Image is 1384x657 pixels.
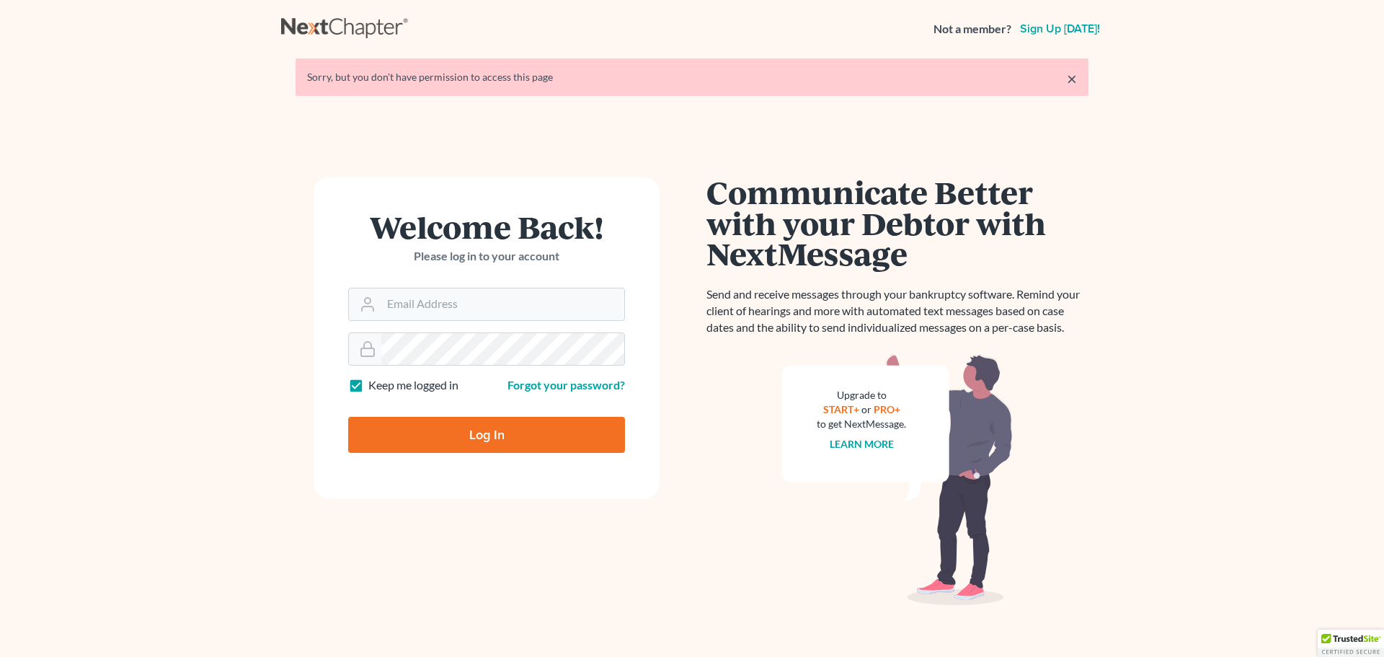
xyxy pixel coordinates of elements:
a: Forgot your password? [507,378,625,392]
a: PRO+ [874,403,900,415]
span: or [861,403,871,415]
h1: Communicate Better with your Debtor with NextMessage [706,177,1088,269]
p: Send and receive messages through your bankruptcy software. Remind your client of hearings and mo... [706,286,1088,336]
div: to get NextMessage. [817,417,906,431]
a: Learn more [830,438,894,450]
a: START+ [823,403,859,415]
strong: Not a member? [933,21,1011,38]
div: Sorry, but you don't have permission to access this page [307,70,1077,84]
label: Keep me logged in [368,377,458,394]
input: Log In [348,417,625,453]
input: Email Address [381,288,624,320]
h1: Welcome Back! [348,211,625,242]
a: × [1067,70,1077,87]
img: nextmessage_bg-59042aed3d76b12b5cd301f8e5b87938c9018125f34e5fa2b7a6b67550977c72.svg [782,353,1013,606]
div: TrustedSite Certified [1318,630,1384,657]
a: Sign up [DATE]! [1017,23,1103,35]
p: Please log in to your account [348,248,625,265]
div: Upgrade to [817,388,906,402]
